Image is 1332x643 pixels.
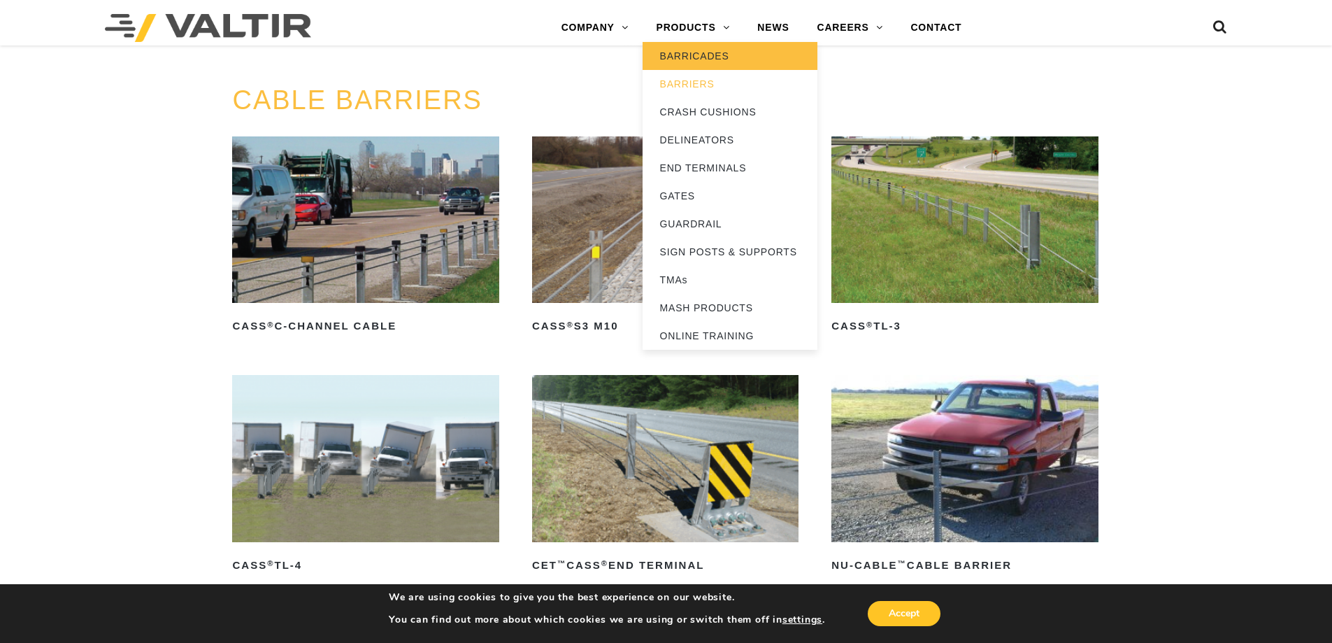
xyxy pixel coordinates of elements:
a: CASS®TL-3 [831,136,1098,338]
a: CASS®C-Channel Cable [232,136,499,338]
h2: CASS TL-4 [232,555,499,577]
a: TMAs [643,266,817,294]
a: CRASH CUSHIONS [643,98,817,126]
sup: ® [267,559,274,567]
a: MASH PRODUCTS [643,294,817,322]
h2: CASS S3 M10 [532,316,799,338]
a: BARRICADES [643,42,817,70]
sup: ® [267,320,274,329]
a: END TERMINALS [643,154,817,182]
h2: NU-CABLE Cable Barrier [831,555,1098,577]
a: NU-CABLE™Cable Barrier [831,375,1098,577]
a: SIGN POSTS & SUPPORTS [643,238,817,266]
a: NEWS [743,14,803,42]
sup: ™ [898,559,907,567]
h2: CASS C-Channel Cable [232,316,499,338]
a: CASS®TL-4 [232,375,499,577]
p: We are using cookies to give you the best experience on our website. [389,591,825,604]
a: GATES [643,182,817,210]
sup: ® [601,559,608,567]
h2: CET CASS End Terminal [532,555,799,577]
sup: ® [866,320,873,329]
button: Accept [868,601,940,626]
a: PRODUCTS [643,14,744,42]
a: BARRIERS [643,70,817,98]
a: CAREERS [803,14,897,42]
a: CABLE BARRIERS [232,85,482,115]
a: COMPANY [547,14,643,42]
h2: CASS TL-3 [831,316,1098,338]
a: CET™CASS®End Terminal [532,375,799,577]
sup: ® [567,320,574,329]
sup: ™ [557,559,566,567]
button: settings [782,614,822,626]
a: CONTACT [896,14,975,42]
a: GUARDRAIL [643,210,817,238]
p: You can find out more about which cookies we are using or switch them off in . [389,614,825,626]
a: DELINEATORS [643,126,817,154]
img: Valtir [105,14,311,42]
a: ONLINE TRAINING [643,322,817,350]
a: CASS®S3 M10 [532,136,799,338]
